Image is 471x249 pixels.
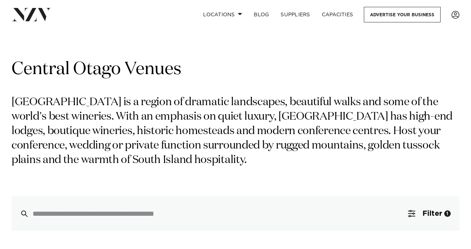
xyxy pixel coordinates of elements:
span: Filter [422,210,442,217]
a: SUPPLIERS [275,7,316,22]
a: Locations [197,7,248,22]
h1: Central Otago Venues [12,58,459,81]
img: nzv-logo.png [12,8,51,21]
a: BLOG [248,7,275,22]
a: Advertise your business [364,7,441,22]
button: Filter1 [399,196,459,231]
p: [GEOGRAPHIC_DATA] is a region of dramatic landscapes, beautiful walks and some of the world's bes... [12,95,459,167]
a: Capacities [316,7,359,22]
div: 1 [444,210,451,217]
